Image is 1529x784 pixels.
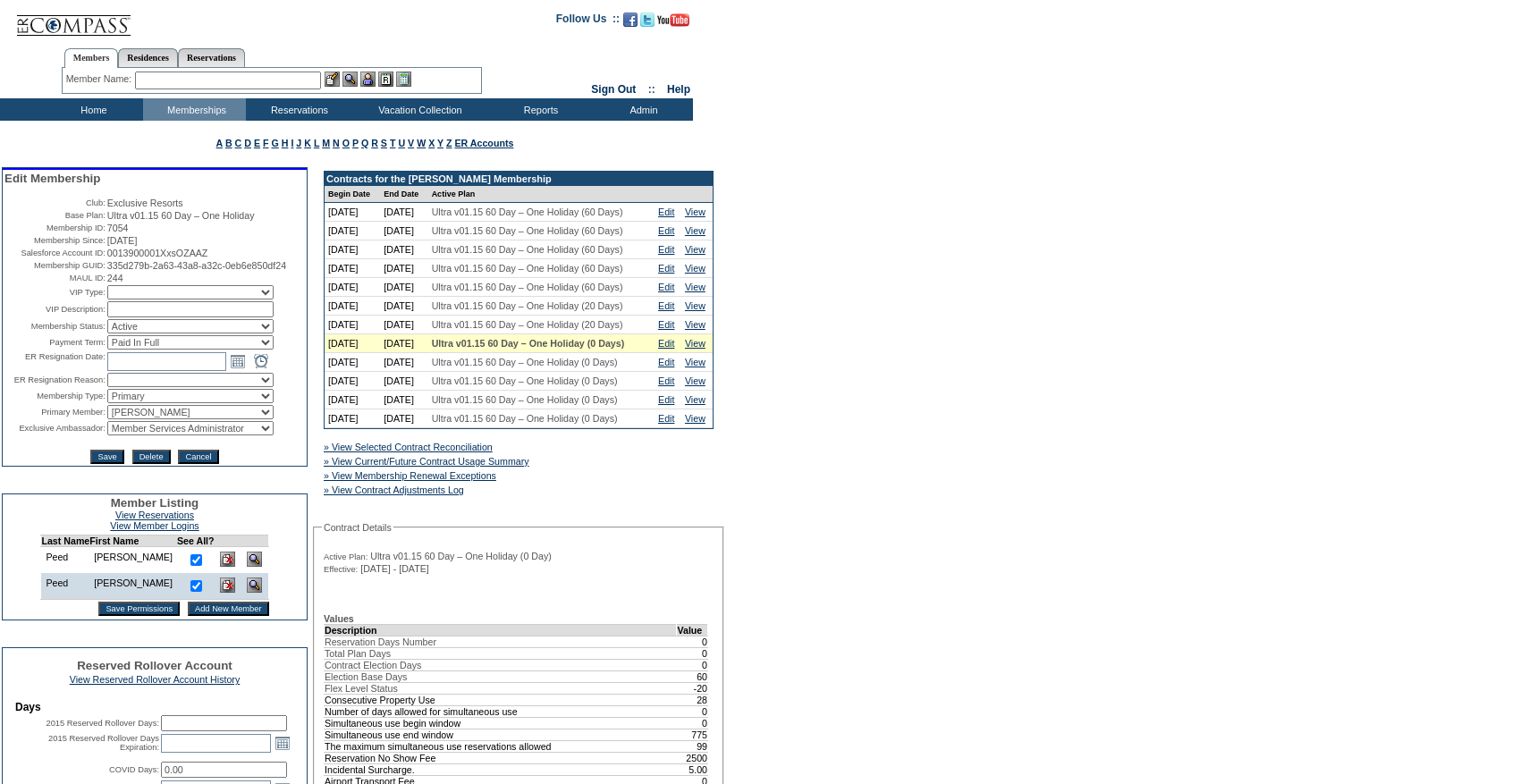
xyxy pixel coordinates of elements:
[325,683,398,694] span: Flex Level Status
[89,535,177,547] td: First Name
[685,338,705,349] a: View
[225,138,232,148] a: B
[4,248,106,258] td: Salesforce Account ID:
[325,624,677,636] td: Description
[46,719,159,728] label: 2015 Reserved Rollover Days:
[685,244,705,255] a: View
[446,138,452,148] a: Z
[677,717,708,729] td: 0
[677,763,708,775] td: 5.00
[658,207,674,217] a: Edit
[325,763,677,775] td: Incidental Surcharge.
[432,300,623,311] span: Ultra v01.15 60 Day – One Holiday (20 Days)
[291,138,293,148] a: I
[342,138,350,148] a: O
[677,636,708,647] td: 0
[432,413,618,424] span: Ultra v01.15 60 Day – One Holiday (0 Days)
[342,72,358,87] img: View
[324,564,358,575] span: Effective:
[677,670,708,682] td: 60
[325,203,380,222] td: [DATE]
[325,752,677,763] td: Reservation No Show Fee
[325,186,380,203] td: Begin Date
[685,225,705,236] a: View
[437,138,443,148] a: Y
[380,334,427,353] td: [DATE]
[677,682,708,694] td: -20
[432,263,623,274] span: Ultra v01.15 60 Day – One Holiday (60 Days)
[220,552,235,567] img: Delete
[15,701,294,713] td: Days
[325,740,677,752] td: The maximum simultaneous use reservations allowed
[178,48,245,67] a: Reservations
[325,297,380,316] td: [DATE]
[4,260,106,271] td: Membership GUID:
[107,248,208,258] span: 0013900001XxsOZAAZ
[107,235,138,246] span: [DATE]
[325,717,677,729] td: Simultaneous use begin window
[110,520,199,531] a: View Member Logins
[325,316,380,334] td: [DATE]
[143,98,246,121] td: Memberships
[4,235,106,246] td: Membership Since:
[685,282,705,292] a: View
[107,223,129,233] span: 7054
[324,442,493,452] a: » View Selected Contract Reconciliation
[428,138,435,148] a: X
[487,98,590,121] td: Reports
[325,353,380,372] td: [DATE]
[66,72,135,87] div: Member Name:
[325,694,677,705] td: Consecutive Property Use
[325,334,380,353] td: [DATE]
[380,353,427,372] td: [DATE]
[658,300,674,311] a: Edit
[648,83,655,96] span: ::
[398,138,405,148] a: U
[432,207,623,217] span: Ultra v01.15 60 Day – One Holiday (60 Days)
[325,259,380,278] td: [DATE]
[115,510,194,520] a: View Reservations
[118,48,178,67] a: Residences
[380,391,427,409] td: [DATE]
[325,409,380,428] td: [DATE]
[324,470,496,481] a: » View Membership Renewal Exceptions
[4,373,106,387] td: ER Resignation Reason:
[325,648,391,659] span: Total Plan Days
[41,573,89,600] td: Peed
[325,705,677,717] td: Number of days allowed for simultaneous use
[325,240,380,259] td: [DATE]
[322,138,330,148] a: M
[432,357,618,367] span: Ultra v01.15 60 Day – One Holiday (0 Days)
[314,138,319,148] a: L
[324,485,464,495] a: » View Contract Adjustments Log
[109,765,159,774] label: COVID Days:
[325,729,677,740] td: Simultaneous use end window
[4,319,106,333] td: Membership Status:
[246,98,349,121] td: Reservations
[177,535,215,547] td: See All?
[432,319,623,330] span: Ultra v01.15 60 Day – One Holiday (20 Days)
[677,647,708,659] td: 0
[658,338,674,349] a: Edit
[263,138,269,148] a: F
[360,72,376,87] img: Impersonate
[658,263,674,274] a: Edit
[556,11,620,32] td: Follow Us ::
[244,138,251,148] a: D
[685,300,705,311] a: View
[48,734,159,752] label: 2015 Reserved Rollover Days Expiration:
[220,577,235,593] img: Delete
[4,335,106,350] td: Payment Term:
[271,138,278,148] a: G
[380,409,427,428] td: [DATE]
[228,351,248,371] a: Open the calendar popup.
[107,198,183,208] span: Exclusive Resorts
[417,138,426,148] a: W
[282,138,289,148] a: H
[432,244,623,255] span: Ultra v01.15 60 Day – One Holiday (60 Days)
[640,18,655,29] a: Follow us on Twitter
[685,394,705,405] a: View
[658,394,674,405] a: Edit
[657,18,689,29] a: Subscribe to our YouTube Channel
[640,13,655,27] img: Follow us on Twitter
